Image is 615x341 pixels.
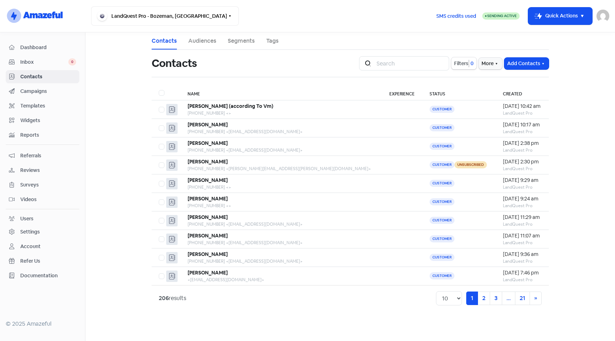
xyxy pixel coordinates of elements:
[188,203,375,209] div: [PHONE_NUMBER] <>
[503,258,542,264] div: LandQuest Pro
[228,37,255,45] a: Segments
[503,240,542,246] div: LandQuest Pro
[20,215,33,222] div: Users
[503,147,542,153] div: LandQuest Pro
[6,128,79,142] a: Reports
[20,272,76,279] span: Documentation
[504,58,549,69] button: Add Contacts
[503,128,542,135] div: LandQuest Pro
[6,99,79,112] a: Templates
[490,292,502,305] a: 3
[6,225,79,238] a: Settings
[188,251,228,257] b: [PERSON_NAME]
[585,313,608,334] iframe: chat widget
[6,114,79,127] a: Widgets
[20,181,76,189] span: Surveys
[188,258,375,264] div: [PHONE_NUMBER] <[EMAIL_ADDRESS][DOMAIN_NAME]>
[6,240,79,253] a: Account
[20,73,76,80] span: Contacts
[6,320,79,328] div: © 2025 Amazeful
[188,184,375,190] div: [PHONE_NUMBER] <>
[454,161,487,168] span: Unsubscribed
[503,110,542,116] div: LandQuest Pro
[266,37,279,45] a: Tags
[188,195,228,202] b: [PERSON_NAME]
[188,240,375,246] div: [PHONE_NUMBER] <[EMAIL_ADDRESS][DOMAIN_NAME]>
[6,164,79,177] a: Reviews
[430,198,454,205] span: Customer
[6,41,79,54] a: Dashboard
[372,56,449,70] input: Search
[534,294,537,302] span: »
[503,184,542,190] div: LandQuest Pro
[188,103,273,109] b: [PERSON_NAME] (according To Vm)
[6,212,79,225] a: Users
[503,277,542,283] div: LandQuest Pro
[20,88,76,95] span: Campaigns
[382,86,422,100] th: Experience
[20,152,76,159] span: Referrals
[91,6,239,26] button: LandQuest Pro - Bozeman, [GEOGRAPHIC_DATA]
[503,203,542,209] div: LandQuest Pro
[502,292,515,305] a: ...
[6,193,79,206] a: Videos
[20,117,76,124] span: Widgets
[6,56,79,69] a: Inbox 0
[188,232,228,239] b: [PERSON_NAME]
[430,235,454,242] span: Customer
[6,255,79,268] a: Refer Us
[430,12,482,19] a: SMS credits used
[20,243,41,250] div: Account
[430,124,454,131] span: Customer
[20,167,76,174] span: Reviews
[20,196,76,203] span: Videos
[188,128,375,135] div: [PHONE_NUMBER] <[EMAIL_ADDRESS][DOMAIN_NAME]>
[188,110,375,116] div: [PHONE_NUMBER] <>
[188,121,228,128] b: [PERSON_NAME]
[503,140,542,147] div: [DATE] 2:38 pm
[20,58,68,66] span: Inbox
[478,292,490,305] a: 2
[6,85,79,98] a: Campaigns
[503,232,542,240] div: [DATE] 11:07 am
[503,166,542,172] div: LandQuest Pro
[503,214,542,221] div: [DATE] 11:29 am
[188,147,375,153] div: [PHONE_NUMBER] <[EMAIL_ADDRESS][DOMAIN_NAME]>
[466,292,478,305] a: 1
[20,102,76,110] span: Templates
[515,292,530,305] a: 21
[503,121,542,128] div: [DATE] 10:17 am
[430,180,454,187] span: Customer
[159,294,169,302] strong: 206
[496,86,549,100] th: Created
[188,214,228,220] b: [PERSON_NAME]
[430,254,454,261] span: Customer
[596,10,609,22] img: User
[20,228,40,236] div: Settings
[503,221,542,227] div: LandQuest Pro
[188,269,228,276] b: [PERSON_NAME]
[503,158,542,166] div: [DATE] 2:30 pm
[436,12,476,20] span: SMS credits used
[188,158,228,165] b: [PERSON_NAME]
[188,221,375,227] div: [PHONE_NUMBER] <[EMAIL_ADDRESS][DOMAIN_NAME]>
[152,37,177,45] a: Contacts
[430,272,454,279] span: Customer
[68,58,76,65] span: 0
[528,7,592,25] button: Quick Actions
[469,60,474,67] span: 0
[20,131,76,139] span: Reports
[6,149,79,162] a: Referrals
[530,292,542,305] a: Next
[454,60,468,67] span: Filters
[430,161,454,168] span: Customer
[6,178,79,192] a: Surveys
[188,277,375,283] div: <[EMAIL_ADDRESS][DOMAIN_NAME]>
[188,177,228,183] b: [PERSON_NAME]
[152,52,197,75] h1: Contacts
[503,251,542,258] div: [DATE] 9:36 am
[6,269,79,282] a: Documentation
[6,70,79,83] a: Contacts
[451,57,477,69] button: Filters0
[430,143,454,150] span: Customer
